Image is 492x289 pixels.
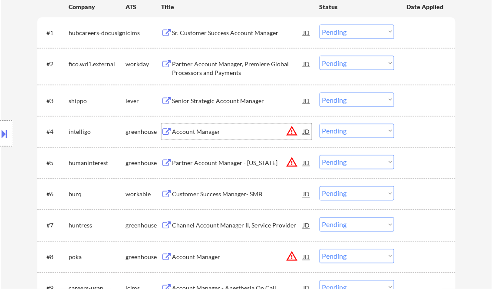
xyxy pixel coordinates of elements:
[303,186,311,202] div: JD
[172,253,304,262] div: Account Manager
[69,221,126,230] div: huntress
[69,29,126,37] div: hubcareers-docusign
[286,125,298,137] button: warning_amber
[172,190,304,199] div: Customer Success Manager- SMB
[286,250,298,263] button: warning_amber
[172,159,304,168] div: Partner Account Manager - [US_STATE]
[126,221,162,230] div: greenhouse
[69,3,126,11] div: Company
[303,25,311,40] div: JD
[172,221,304,230] div: Channel Account Manager II, Service Provider
[286,156,298,169] button: warning_amber
[303,249,311,265] div: JD
[303,218,311,233] div: JD
[303,155,311,171] div: JD
[47,253,62,262] div: #8
[303,124,311,140] div: JD
[172,97,304,105] div: Senior Strategic Account Manager
[69,253,126,262] div: poka
[172,29,304,37] div: Sr. Customer Success Account Manager
[126,29,162,37] div: icims
[172,128,304,136] div: Account Manager
[303,56,311,71] div: JD
[47,221,62,230] div: #7
[172,60,304,77] div: Partner Account Manager, Premiere Global Processors and Payments
[126,253,162,262] div: greenhouse
[126,3,162,11] div: ATS
[47,29,62,37] div: #1
[162,3,311,11] div: Title
[407,3,445,11] div: Date Applied
[303,93,311,108] div: JD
